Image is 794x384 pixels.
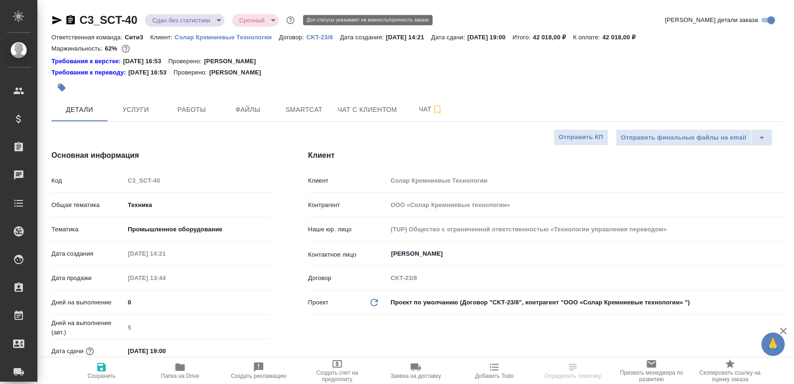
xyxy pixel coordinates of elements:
input: ✎ Введи что-нибудь [124,344,206,358]
button: 🙏 [761,332,785,356]
button: Отправить КП [554,129,608,146]
p: Дней на выполнение [51,298,124,307]
h4: Основная информация [51,150,271,161]
input: Пустое поле [387,198,784,212]
p: Дней на выполнение (авт.) [51,318,124,337]
a: Солар Кремниевые Технологии [175,33,279,41]
button: Сохранить [62,358,141,384]
p: [DATE] 16:53 [128,68,173,77]
span: Работы [169,104,214,116]
button: Добавить тэг [51,77,72,98]
span: Создать счет на предоплату [303,369,371,383]
span: Детали [57,104,102,116]
h4: Клиент [308,150,784,161]
span: Чат [408,103,453,115]
input: Пустое поле [124,271,206,285]
p: Клиент [308,176,388,185]
button: Определить тематику [534,358,612,384]
button: Если добавить услуги и заполнить их объемом, то дата рассчитается автоматически [84,345,96,357]
p: 42 018,00 ₽ [533,34,573,41]
p: Дата создания [51,249,124,258]
div: Сдан без статистики [232,14,279,27]
span: [PERSON_NAME] детали заказа [665,15,758,25]
p: [PERSON_NAME] [204,57,263,66]
p: [DATE] 14:21 [386,34,431,41]
p: Договор [308,273,388,283]
p: Наше юр. лицо [308,225,388,234]
input: ✎ Введи что-нибудь [124,295,270,309]
button: Создать рекламацию [219,358,298,384]
p: К оплате: [573,34,602,41]
span: Отправить КП [559,132,603,143]
p: Дата продажи [51,273,124,283]
p: [DATE] 16:53 [123,57,168,66]
div: Сдан без статистики [145,14,224,27]
p: [DATE] 19:00 [467,34,512,41]
p: CKT-23/8 [306,34,340,41]
p: Солар Кремниевые Технологии [175,34,279,41]
input: Пустое поле [124,321,270,334]
a: Требования к переводу: [51,68,128,77]
span: Добавить Todo [475,373,513,379]
button: Скопировать ссылку [65,15,76,26]
p: Маржинальность: [51,45,105,52]
input: Пустое поле [387,222,784,236]
p: Дата создания: [340,34,386,41]
span: Папка на Drive [161,373,199,379]
button: Скопировать ссылку на оценку заказа [691,358,769,384]
button: Папка на Drive [141,358,219,384]
a: CKT-23/8 [306,33,340,41]
div: Промышленное оборудование [124,222,270,237]
button: 13412.04 RUB; [120,43,132,55]
span: Файлы [225,104,270,116]
p: Тематика [51,225,124,234]
div: Проект по умолчанию (Договор "CKT-23/8", контрагент "ООО «Солар Кремниевые технологии» ") [387,295,784,310]
button: Open [779,253,780,255]
span: Отправить финальные файлы на email [621,133,746,143]
input: Пустое поле [124,174,270,187]
div: split button [616,129,772,146]
svg: Подписаться [432,104,443,115]
span: Призвать менеджера по развитию [618,369,685,383]
input: Пустое поле [387,174,784,187]
p: [PERSON_NAME] [209,68,268,77]
button: Добавить Todo [455,358,534,384]
div: Техника [124,197,270,213]
p: Проект [308,298,329,307]
button: Отправить финальные файлы на email [616,129,751,146]
p: Сити3 [125,34,151,41]
span: Заявка на доставку [390,373,441,379]
span: Определить тематику [544,373,601,379]
span: Создать рекламацию [231,373,287,379]
p: Договор: [279,34,306,41]
button: Сдан без статистики [150,16,213,24]
button: Заявка на доставку [376,358,455,384]
span: Услуги [113,104,158,116]
button: Скопировать ссылку для ЯМессенджера [51,15,63,26]
p: Клиент: [150,34,174,41]
span: Smartcat [282,104,326,116]
button: Срочный [237,16,267,24]
p: Итого: [512,34,533,41]
p: Дата сдачи: [431,34,467,41]
a: C3_SCT-40 [79,14,137,26]
div: Нажми, чтобы открыть папку с инструкцией [51,57,123,66]
span: Сохранить [87,373,115,379]
span: Чат с клиентом [338,104,397,116]
p: 42 018,00 ₽ [602,34,642,41]
p: Контрагент [308,200,388,210]
p: Код [51,176,124,185]
p: Общая тематика [51,200,124,210]
input: Пустое поле [124,247,206,260]
span: 🙏 [765,334,781,354]
button: Призвать менеджера по развитию [612,358,691,384]
div: Нажми, чтобы открыть папку с инструкцией [51,68,128,77]
p: 62% [105,45,119,52]
p: Проверено: [173,68,209,77]
p: Дата сдачи [51,347,84,356]
p: Проверено: [168,57,204,66]
p: Ответственная команда: [51,34,125,41]
input: Пустое поле [387,271,784,285]
p: Контактное лицо [308,250,388,259]
button: Создать счет на предоплату [298,358,376,384]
